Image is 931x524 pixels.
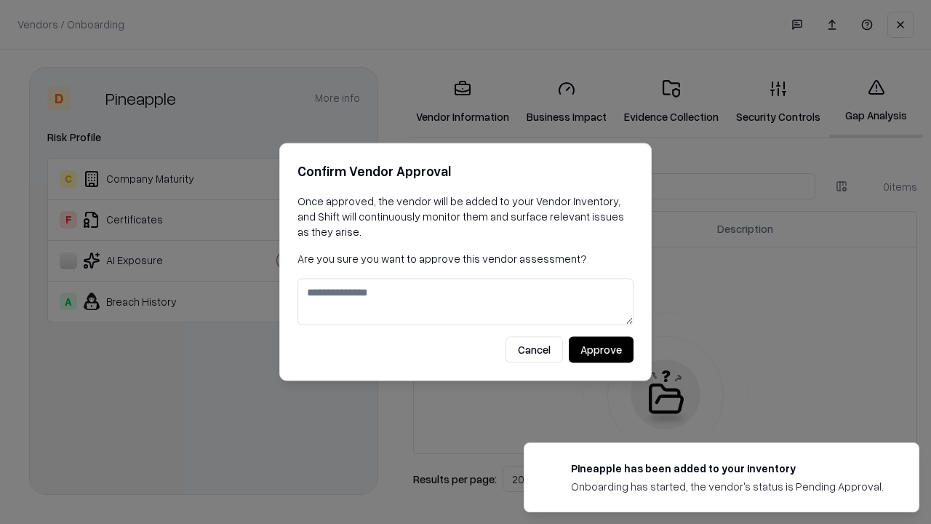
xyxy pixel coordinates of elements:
div: Onboarding has started, the vendor's status is Pending Approval. [571,479,884,494]
button: Approve [569,337,634,363]
img: pineappleenergy.com [542,461,559,478]
p: Once approved, the vendor will be added to your Vendor Inventory, and Shift will continuously mon... [297,194,634,239]
div: Pineapple has been added to your inventory [571,461,884,476]
button: Cancel [506,337,563,363]
h2: Confirm Vendor Approval [297,161,634,182]
p: Are you sure you want to approve this vendor assessment? [297,251,634,266]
